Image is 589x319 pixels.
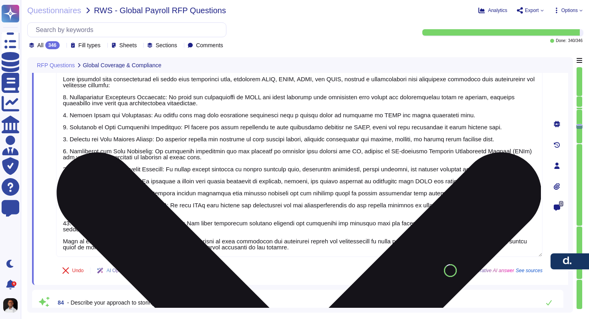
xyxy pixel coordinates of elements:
span: Comments [196,42,223,48]
span: Sheets [119,42,137,48]
span: Sections [155,42,177,48]
span: Questionnaires [27,6,81,14]
span: Fill types [79,42,101,48]
span: Options [561,8,578,13]
span: Analytics [488,8,507,13]
button: Analytics [478,7,507,14]
img: user [3,298,18,313]
span: 340 / 346 [568,39,583,43]
span: Export [525,8,539,13]
span: RFP Questions [37,62,75,68]
span: RWS - Global Payroll RFP Questions [94,6,226,14]
span: Done: [556,39,567,43]
span: 0 [559,201,563,207]
span: 88 [448,268,453,273]
span: All [37,42,44,48]
span: 84 [54,300,64,305]
div: 346 [45,41,60,49]
span: Global Coverage & Compliance [83,62,161,68]
div: 6 [12,281,16,286]
button: user [2,297,23,314]
input: Search by keywords [32,23,226,37]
